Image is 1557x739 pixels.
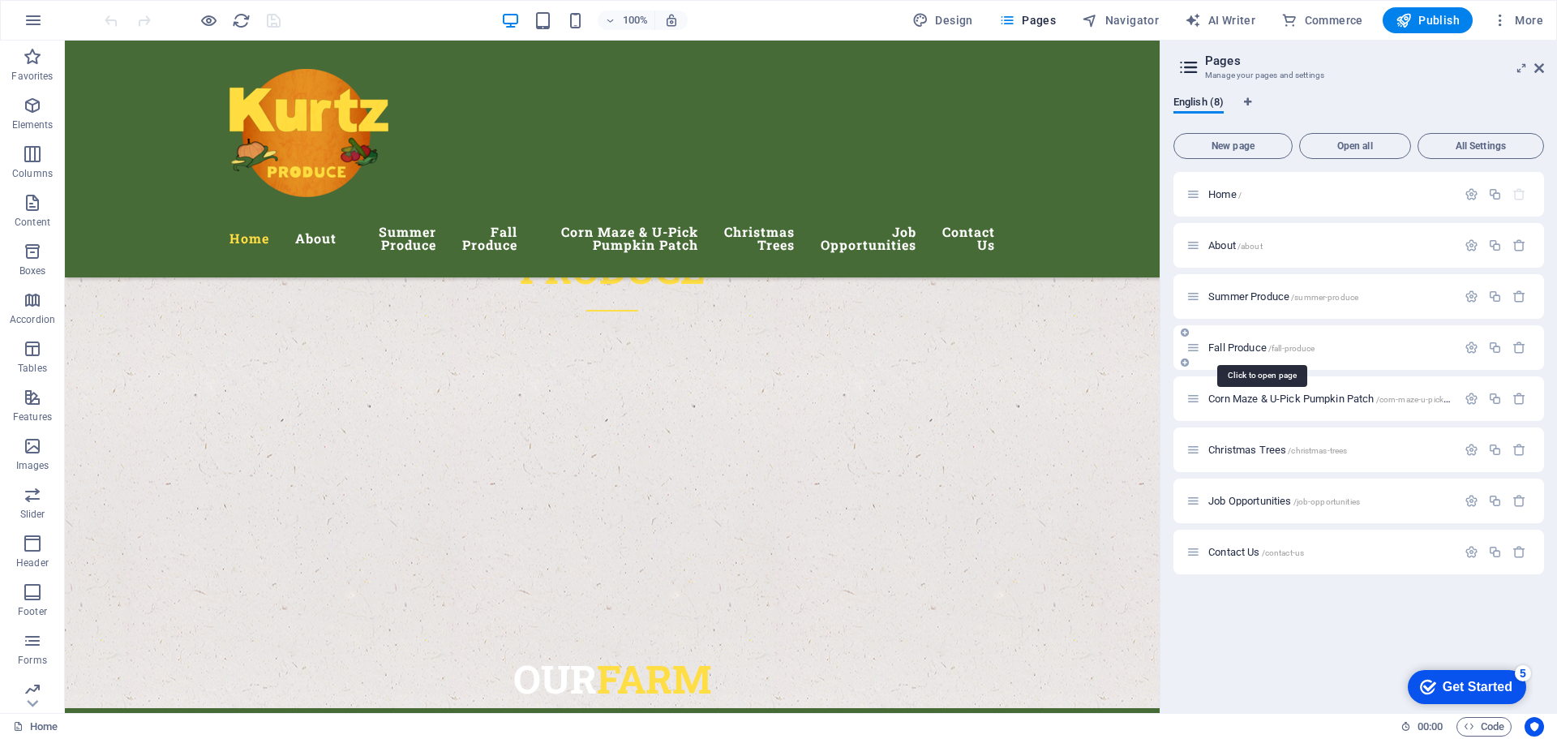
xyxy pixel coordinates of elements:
[1208,444,1347,456] span: Click to open page
[1400,717,1443,737] h6: Session time
[11,70,53,83] p: Favorites
[1465,341,1478,354] div: Settings
[1288,446,1347,455] span: /christmas-trees
[1488,545,1502,559] div: Duplicate
[999,12,1056,28] span: Pages
[1237,242,1263,251] span: /about
[1205,54,1544,68] h2: Pages
[16,459,49,472] p: Images
[1208,188,1242,200] span: Click to open page
[1492,12,1543,28] span: More
[598,11,655,30] button: 100%
[1208,495,1360,507] span: Click to open page
[1425,141,1537,151] span: All Settings
[231,11,251,30] button: reload
[1173,133,1293,159] button: New page
[20,508,45,521] p: Slider
[622,11,648,30] h6: 100%
[1512,341,1526,354] div: Remove
[1465,290,1478,303] div: Settings
[1208,342,1315,354] span: Fall Produce
[1075,7,1165,33] button: Navigator
[1512,187,1526,201] div: The startpage cannot be deleted
[1512,238,1526,252] div: Remove
[1299,133,1411,159] button: Open all
[1512,290,1526,303] div: Remove
[1173,92,1224,115] span: English (8)
[1291,293,1358,302] span: /summer-produce
[1082,12,1159,28] span: Navigator
[1465,392,1478,406] div: Settings
[1488,494,1502,508] div: Duplicate
[1488,341,1502,354] div: Duplicate
[1429,720,1431,733] span: :
[13,8,131,42] div: Get Started 5 items remaining, 0% complete
[1306,141,1404,151] span: Open all
[1465,545,1478,559] div: Settings
[1396,12,1460,28] span: Publish
[18,605,47,618] p: Footer
[1383,7,1473,33] button: Publish
[1203,342,1456,353] div: Fall Produce/fall-produce
[1512,545,1526,559] div: Remove
[1293,497,1361,506] span: /job-opportunities
[1464,717,1504,737] span: Code
[1465,187,1478,201] div: Settings
[912,12,973,28] span: Design
[1512,443,1526,457] div: Remove
[12,118,54,131] p: Elements
[1488,392,1502,406] div: Duplicate
[1488,290,1502,303] div: Duplicate
[1512,392,1526,406] div: Remove
[15,216,50,229] p: Content
[1185,12,1255,28] span: AI Writer
[1203,189,1456,200] div: Home/
[10,313,55,326] p: Accordion
[906,7,980,33] button: Design
[906,7,980,33] div: Design (Ctrl+Alt+Y)
[1203,496,1456,506] div: Job Opportunities/job-opportunities
[18,362,47,375] p: Tables
[1281,12,1363,28] span: Commerce
[1262,548,1305,557] span: /contact-us
[1418,717,1443,737] span: 00 00
[1173,96,1544,127] div: Language Tabs
[120,3,136,19] div: 5
[1203,445,1456,455] div: Christmas Trees/christmas-trees
[1208,546,1304,558] span: Click to open page
[1488,187,1502,201] div: Duplicate
[48,18,118,32] div: Get Started
[1178,7,1262,33] button: AI Writer
[1465,494,1478,508] div: Settings
[1486,7,1550,33] button: More
[1268,344,1315,353] span: /fall-produce
[18,654,47,667] p: Forms
[1203,291,1456,302] div: Summer Produce/summer-produce
[1181,141,1285,151] span: New page
[199,11,218,30] button: Click here to leave preview mode and continue editing
[1512,494,1526,508] div: Remove
[19,264,46,277] p: Boxes
[1525,717,1544,737] button: Usercentrics
[13,717,58,737] a: Click to cancel selection. Double-click to open Pages
[1465,443,1478,457] div: Settings
[1208,393,1503,405] span: Click to open page
[1203,240,1456,251] div: About/about
[16,556,49,569] p: Header
[1376,395,1503,404] span: /corn-maze-u-pick-pumpkin-patch
[1488,443,1502,457] div: Duplicate
[993,7,1062,33] button: Pages
[1238,191,1242,200] span: /
[1203,547,1456,557] div: Contact Us/contact-us
[13,410,52,423] p: Features
[664,13,679,28] i: On resize automatically adjust zoom level to fit chosen device.
[1275,7,1370,33] button: Commerce
[1208,239,1263,251] span: Click to open page
[1208,290,1358,303] span: Click to open page
[1465,238,1478,252] div: Settings
[12,167,53,180] p: Columns
[1418,133,1544,159] button: All Settings
[1203,393,1456,404] div: Corn Maze & U-Pick Pumpkin Patch/corn-maze-u-pick-pumpkin-patch
[1205,68,1512,83] h3: Manage your pages and settings
[1488,238,1502,252] div: Duplicate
